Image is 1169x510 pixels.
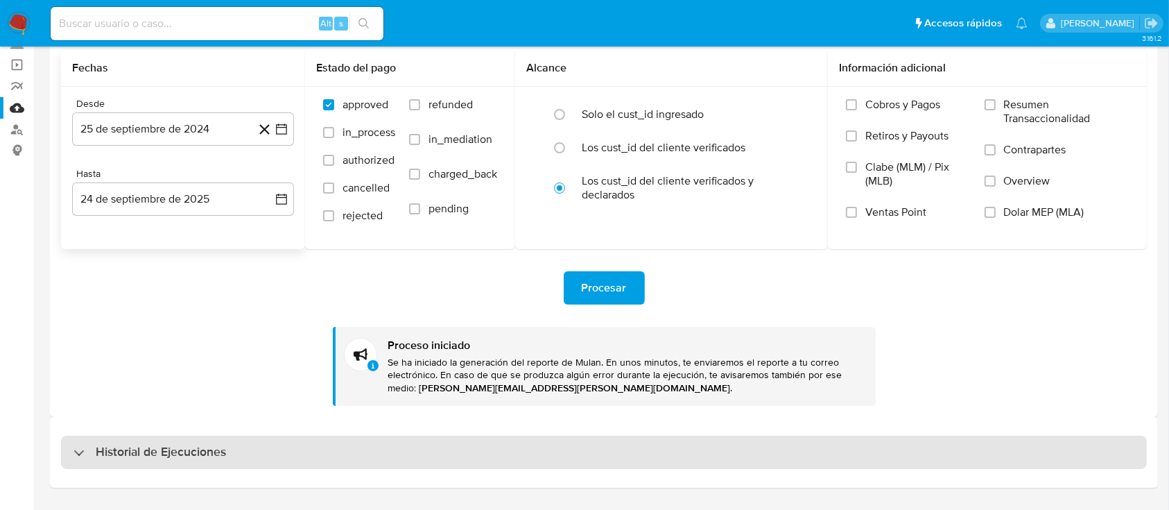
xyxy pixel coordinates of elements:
[1016,17,1028,29] a: Notificaciones
[924,16,1002,31] span: Accesos rápidos
[1144,16,1159,31] a: Salir
[349,14,378,33] button: search-icon
[339,17,343,30] span: s
[320,17,331,30] span: Alt
[1061,17,1139,30] p: aline.magdaleno@mercadolibre.com
[1142,33,1162,44] span: 3.161.2
[51,15,383,33] input: Buscar usuario o caso...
